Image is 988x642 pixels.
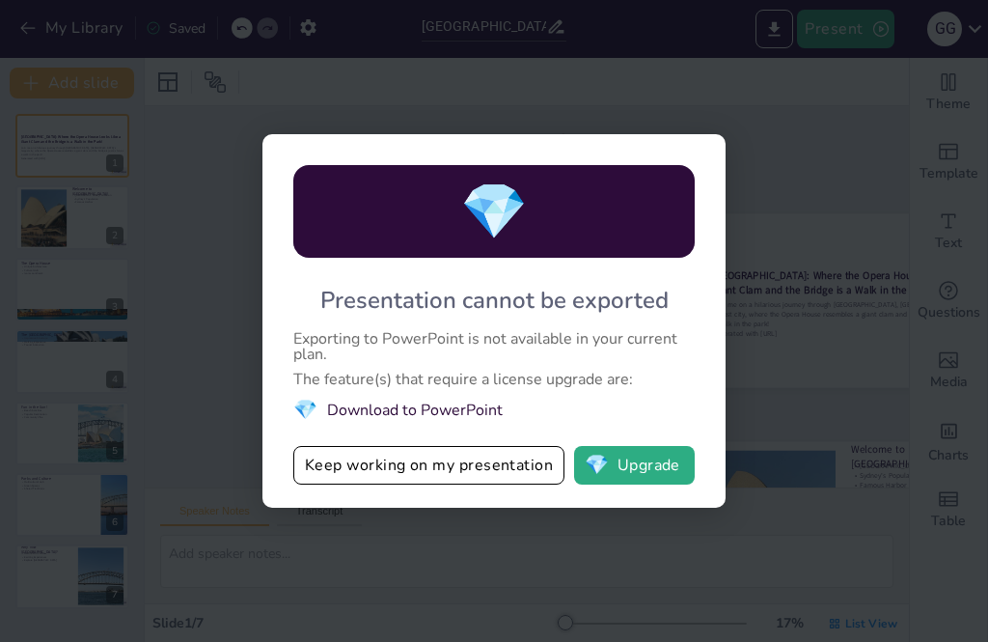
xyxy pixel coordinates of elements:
[585,456,609,475] span: diamond
[293,446,564,485] button: Keep working on my presentation
[293,331,695,362] div: Exporting to PowerPoint is not available in your current plan.
[293,397,695,423] li: Download to PowerPoint
[320,285,669,316] div: Presentation cannot be exported
[460,175,528,249] span: diamond
[293,372,695,387] div: The feature(s) that require a license upgrade are:
[293,397,317,423] span: diamond
[574,446,695,485] button: diamondUpgrade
